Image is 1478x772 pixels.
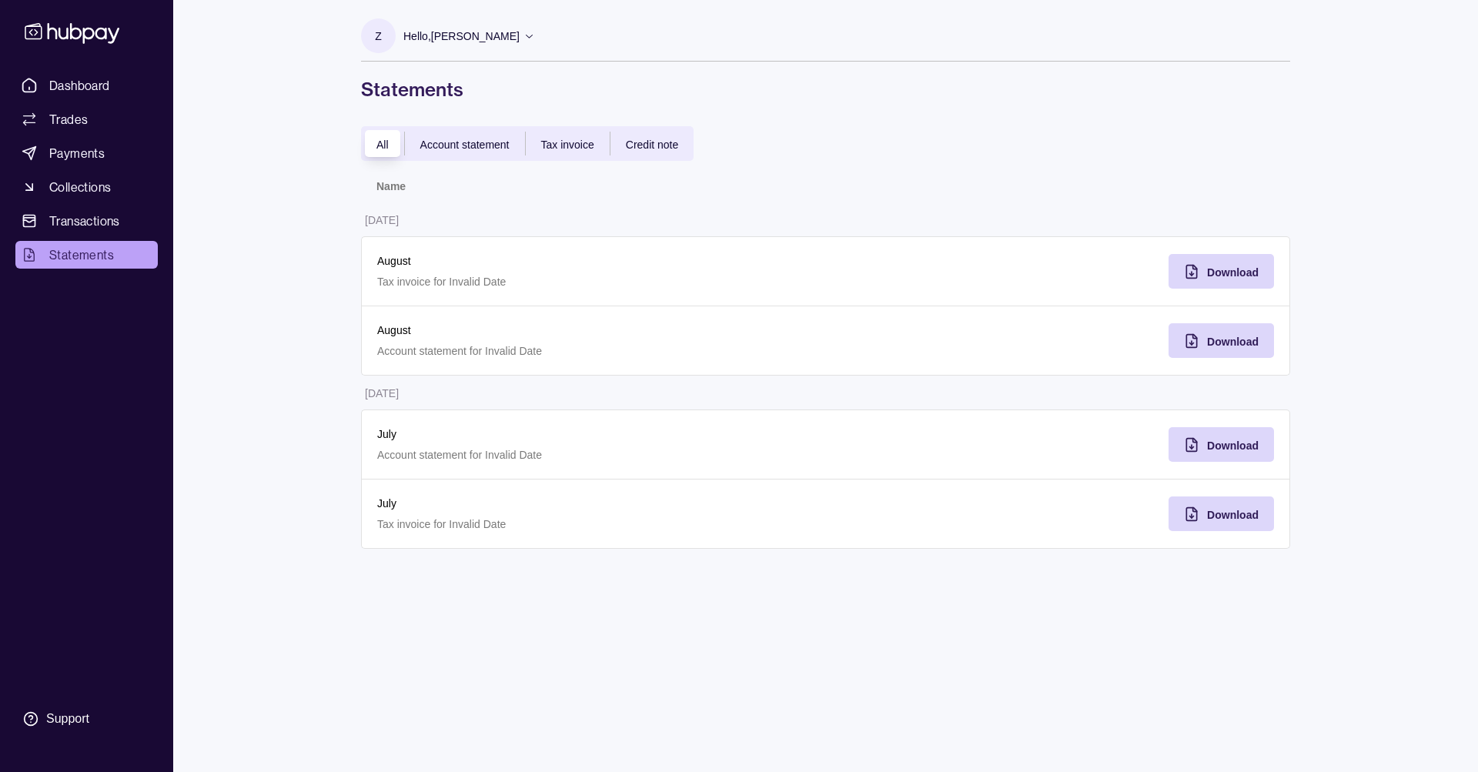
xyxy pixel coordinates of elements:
[377,426,811,443] p: July
[377,252,811,269] p: August
[377,273,811,290] p: Tax invoice for Invalid Date
[1169,254,1274,289] button: Download
[1207,439,1259,452] span: Download
[377,322,811,339] p: August
[49,110,88,129] span: Trades
[15,173,158,201] a: Collections
[15,703,158,735] a: Support
[361,126,694,161] div: documentTypes
[365,387,399,399] p: [DATE]
[1169,323,1274,358] button: Download
[49,246,114,264] span: Statements
[626,139,678,151] span: Credit note
[15,139,158,167] a: Payments
[1169,496,1274,531] button: Download
[15,207,158,235] a: Transactions
[541,139,594,151] span: Tax invoice
[1207,266,1259,279] span: Download
[15,241,158,269] a: Statements
[1169,427,1274,462] button: Download
[15,72,158,99] a: Dashboard
[1207,509,1259,521] span: Download
[49,212,120,230] span: Transactions
[1207,336,1259,348] span: Download
[375,28,382,45] p: Z
[49,76,110,95] span: Dashboard
[420,139,510,151] span: Account statement
[377,516,811,533] p: Tax invoice for Invalid Date
[46,710,89,727] div: Support
[376,180,406,192] p: Name
[15,105,158,133] a: Trades
[365,214,399,226] p: [DATE]
[377,343,811,359] p: Account statement for Invalid Date
[377,446,811,463] p: Account statement for Invalid Date
[376,139,389,151] span: All
[49,144,105,162] span: Payments
[361,77,1290,102] h1: Statements
[377,495,811,512] p: July
[403,28,520,45] p: Hello, [PERSON_NAME]
[49,178,111,196] span: Collections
